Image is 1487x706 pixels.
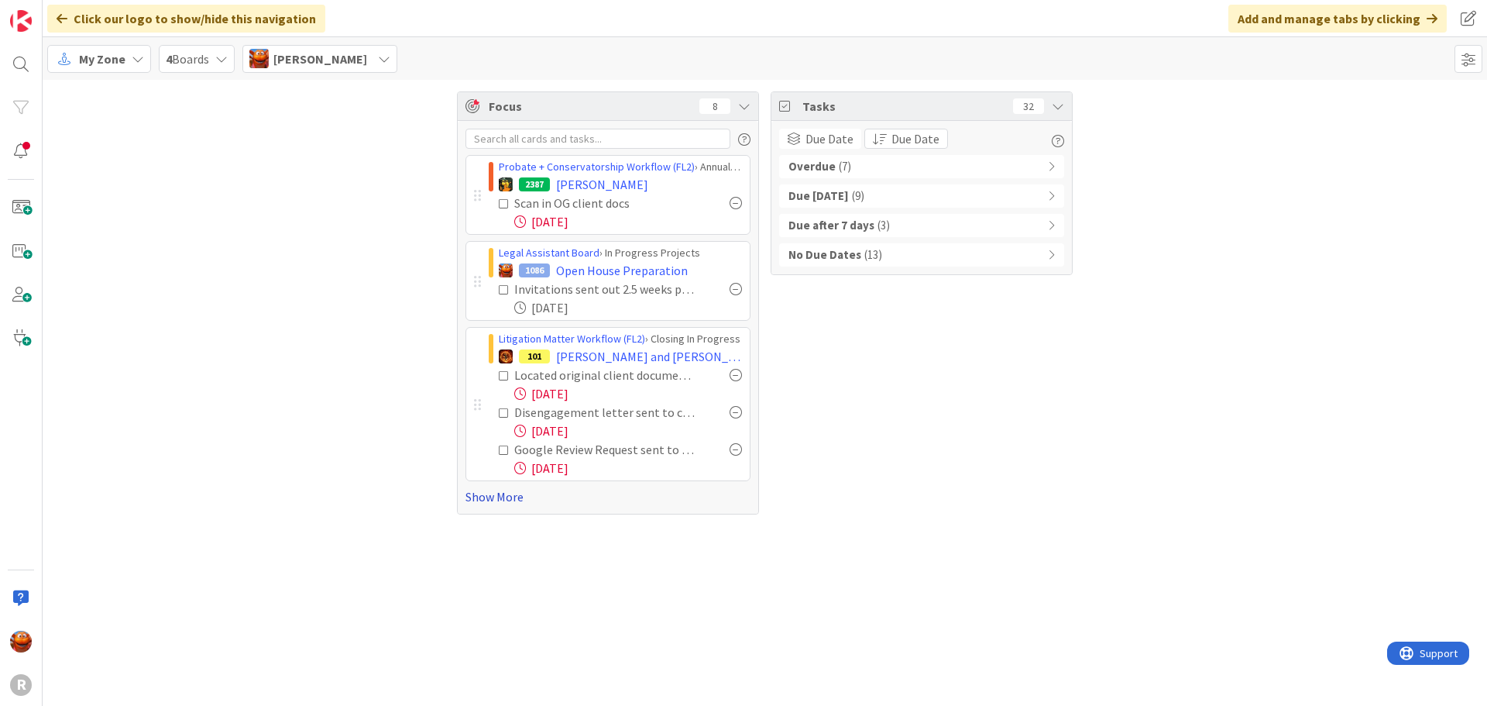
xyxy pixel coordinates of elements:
[10,10,32,32] img: Visit kanbanzone.com
[519,177,550,191] div: 2387
[864,129,948,149] button: Due Date
[805,129,853,148] span: Due Date
[788,158,836,176] b: Overdue
[499,331,742,347] div: › Closing In Progress
[489,97,687,115] span: Focus
[465,129,730,149] input: Search all cards and tasks...
[47,5,325,33] div: Click our logo to show/hide this navigation
[891,129,939,148] span: Due Date
[514,280,695,298] div: Invitations sent out 2.5 weeks prior
[499,245,742,261] div: › In Progress Projects
[499,350,513,363] img: TR
[514,298,742,317] div: [DATE]
[519,263,550,277] div: 1086
[273,50,367,68] span: [PERSON_NAME]
[514,459,742,477] div: [DATE]
[877,217,890,235] span: ( 3 )
[788,188,849,205] b: Due [DATE]
[166,51,172,67] b: 4
[499,246,599,260] a: Legal Assistant Board
[556,347,742,366] span: [PERSON_NAME] and [PERSON_NAME]
[519,350,550,363] div: 101
[852,188,864,205] span: ( 9 )
[249,49,269,68] img: KA
[465,487,750,506] a: Show More
[864,246,882,264] span: ( 13 )
[166,50,209,68] span: Boards
[556,261,688,280] span: Open House Preparation
[499,160,695,174] a: Probate + Conservatorship Workflow (FL2)
[514,440,695,459] div: Google Review Request sent to client [check with TWR]
[514,422,742,440] div: [DATE]
[514,212,742,231] div: [DATE]
[556,175,648,194] span: [PERSON_NAME]
[1228,5,1447,33] div: Add and manage tabs by clicking
[699,98,730,114] div: 8
[10,631,32,653] img: KA
[499,177,513,191] img: MR
[499,159,742,175] div: › Annual Accounting Queue
[514,366,695,384] div: Located original client documents if necessary & coordinated delivery with client
[514,194,675,212] div: Scan in OG client docs
[514,384,742,403] div: [DATE]
[499,263,513,277] img: KA
[788,217,874,235] b: Due after 7 days
[10,674,32,696] div: R
[499,332,645,346] a: Litigation Matter Workflow (FL2)
[33,2,70,21] span: Support
[1013,98,1044,114] div: 32
[514,403,695,422] div: Disengagement letter sent to clients & PDF saved in client file
[802,97,1005,115] span: Tasks
[788,246,861,264] b: No Due Dates
[79,50,125,68] span: My Zone
[839,158,851,176] span: ( 7 )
